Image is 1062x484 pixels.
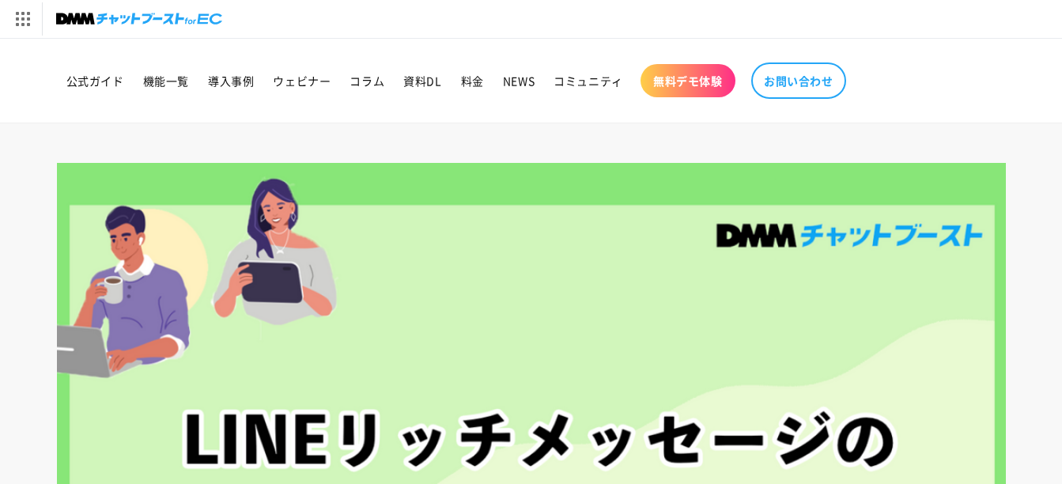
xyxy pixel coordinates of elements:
span: コミュニティ [554,74,623,88]
span: 導入事例 [208,74,254,88]
span: 無料デモ体験 [653,74,723,88]
a: 公式ガイド [57,64,134,97]
span: 機能一覧 [143,74,189,88]
img: チャットブーストforEC [56,8,222,30]
a: 料金 [452,64,493,97]
a: 機能一覧 [134,64,198,97]
a: NEWS [493,64,544,97]
a: コミュニティ [544,64,633,97]
a: 無料デモ体験 [641,64,735,97]
span: 公式ガイド [66,74,124,88]
a: コラム [340,64,394,97]
span: NEWS [503,74,535,88]
span: コラム [350,74,384,88]
span: 料金 [461,74,484,88]
a: お問い合わせ [751,62,846,99]
a: ウェビナー [263,64,340,97]
span: ウェビナー [273,74,331,88]
a: 導入事例 [198,64,263,97]
a: 資料DL [394,64,451,97]
span: お問い合わせ [764,74,833,88]
img: サービス [2,2,42,36]
span: 資料DL [403,74,441,88]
